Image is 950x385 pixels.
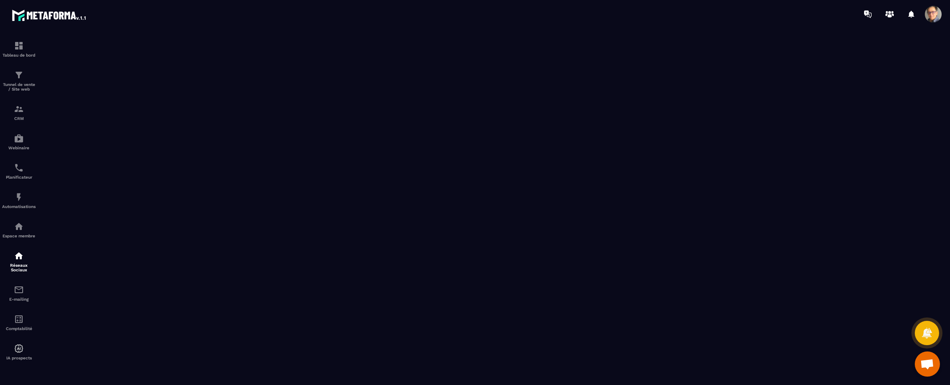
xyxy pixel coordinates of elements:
img: social-network [14,251,24,261]
img: email [14,285,24,295]
p: Réseaux Sociaux [2,263,36,272]
p: Tunnel de vente / Site web [2,82,36,91]
img: formation [14,104,24,114]
img: automations [14,192,24,202]
a: automationsautomationsWebinaire [2,127,36,156]
a: automationsautomationsEspace membre [2,215,36,245]
img: accountant [14,314,24,324]
p: Espace membre [2,234,36,238]
p: Automatisations [2,204,36,209]
img: automations [14,133,24,143]
a: schedulerschedulerPlanificateur [2,156,36,186]
a: formationformationTunnel de vente / Site web [2,64,36,98]
img: logo [12,8,87,23]
a: formationformationCRM [2,98,36,127]
p: Tableau de bord [2,53,36,57]
img: automations [14,221,24,232]
img: scheduler [14,163,24,173]
a: emailemailE-mailing [2,278,36,308]
p: E-mailing [2,297,36,302]
p: Comptabilité [2,326,36,331]
a: accountantaccountantComptabilité [2,308,36,337]
a: automationsautomationsAutomatisations [2,186,36,215]
p: Webinaire [2,146,36,150]
a: Ouvrir le chat [915,351,940,377]
p: Planificateur [2,175,36,179]
img: formation [14,70,24,80]
a: social-networksocial-networkRéseaux Sociaux [2,245,36,278]
a: formationformationTableau de bord [2,34,36,64]
p: CRM [2,116,36,121]
p: IA prospects [2,356,36,360]
img: formation [14,41,24,51]
img: automations [14,343,24,354]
